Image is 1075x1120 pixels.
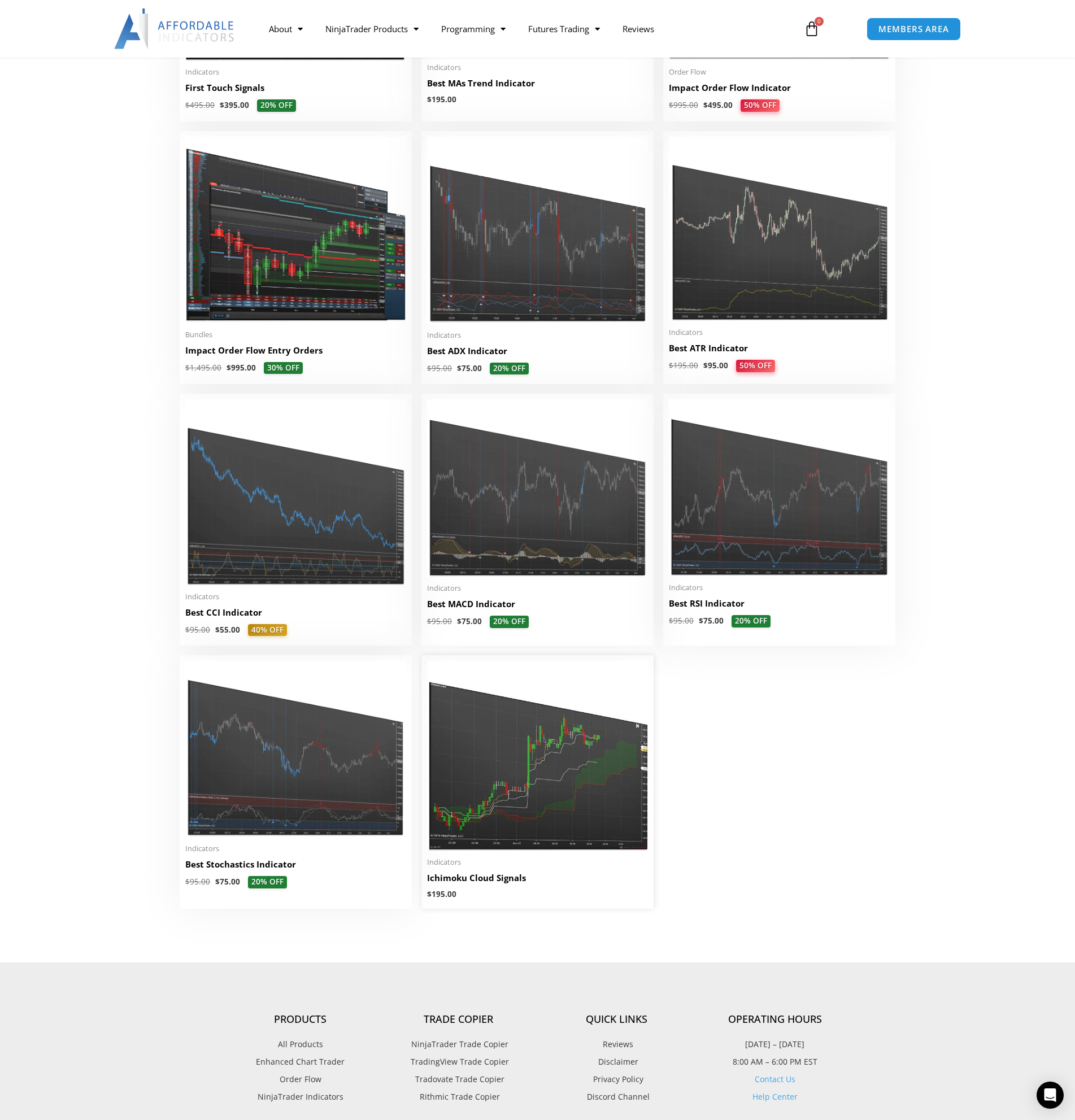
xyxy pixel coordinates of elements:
span: $ [669,100,673,110]
bdi: 995.00 [669,100,698,110]
span: All Products [278,1037,323,1052]
a: NinjaTrader Indicators [221,1090,380,1104]
a: Impact Order Flow Indicator [669,82,890,99]
nav: Menu [258,16,791,42]
span: Bundles [185,330,406,339]
span: $ [699,616,703,626]
span: $ [185,877,190,887]
span: Order Flow [669,67,890,77]
bdi: 95.00 [427,616,452,626]
a: Disclaimer [538,1054,696,1069]
a: NinjaTrader Trade Copier [380,1037,538,1052]
h4: Products [221,1013,380,1026]
bdi: 95.00 [427,363,452,373]
bdi: 1,495.00 [185,363,221,373]
h2: Best RSI Indicator [669,598,890,609]
a: Enhanced Chart Trader [221,1054,380,1069]
h2: Best MAs Trend Indicator [427,77,648,89]
a: Privacy Policy [538,1072,696,1087]
a: All Products [221,1037,380,1052]
span: NinjaTrader Indicators [258,1090,343,1104]
bdi: 195.00 [427,94,456,104]
bdi: 95.00 [669,616,694,626]
span: $ [703,360,708,371]
span: Indicators [185,592,406,602]
a: Discord Channel [538,1090,696,1104]
h2: Impact Order Flow Entry Orders [185,345,406,356]
bdi: 75.00 [215,877,240,887]
a: Reviews [538,1037,696,1052]
span: MEMBERS AREA [878,25,949,33]
a: Best RSI Indicator [669,598,890,615]
bdi: 495.00 [703,100,733,110]
a: Ichimoku Cloud Signals [427,872,648,890]
a: Help Center [752,1091,798,1102]
img: Best ATR Indicator [669,137,890,321]
span: Indicators [427,857,648,867]
span: 50% OFF [740,99,780,112]
span: Indicators [427,583,648,593]
span: $ [215,877,220,887]
span: $ [185,363,190,373]
img: Ichimuku [427,661,648,851]
bdi: 55.00 [215,625,240,635]
p: [DATE] – [DATE] [696,1037,854,1052]
bdi: 75.00 [457,363,482,373]
a: Best Stochastics Indicator [185,858,406,876]
bdi: 75.00 [457,616,482,626]
a: Best ADX Indicator [427,345,648,363]
span: Disclaimer [595,1054,638,1069]
bdi: 95.00 [703,360,728,371]
span: Rithmic Trade Copier [417,1090,500,1104]
h4: Trade Copier [380,1013,538,1026]
h2: Best Stochastics Indicator [185,858,406,870]
span: NinjaTrader Trade Copier [408,1037,508,1052]
img: Best CCI Indicator [185,399,406,585]
span: 20% OFF [490,363,529,375]
span: TradingView Trade Copier [408,1054,509,1069]
img: LogoAI | Affordable Indicators – NinjaTrader [114,8,236,49]
bdi: 95.00 [185,625,210,635]
span: Privacy Policy [590,1072,643,1087]
bdi: 95.00 [185,877,210,887]
h2: Best CCI Indicator [185,607,406,618]
bdi: 75.00 [699,616,724,626]
span: $ [457,616,462,626]
span: Reviews [600,1037,633,1052]
a: Impact Order Flow Entry Orders [185,345,406,362]
bdi: 195.00 [669,360,698,371]
span: Indicators [669,328,890,337]
span: $ [427,94,432,104]
span: Order Flow [280,1072,321,1087]
span: Discord Channel [584,1090,650,1104]
span: Indicators [427,330,648,340]
a: Tradovate Trade Copier [380,1072,538,1087]
a: First Touch Signals [185,82,406,99]
a: Reviews [611,16,665,42]
span: 20% OFF [248,876,287,888]
img: Best RSI Indicator [669,399,890,576]
bdi: 495.00 [185,100,215,110]
span: $ [669,360,673,371]
h2: Best ADX Indicator [427,345,648,357]
span: $ [215,625,220,635]
a: 0 [787,12,837,45]
span: 20% OFF [490,616,529,628]
span: Indicators [185,67,406,77]
p: 8:00 AM – 6:00 PM EST [696,1054,854,1069]
a: Best CCI Indicator [185,607,406,624]
a: NinjaTrader Products [314,16,430,42]
span: $ [220,100,224,110]
a: Futures Trading [517,16,611,42]
a: Programming [430,16,517,42]
img: Best MACD Indicator [427,399,648,577]
a: Best ATR Indicator [669,342,890,360]
span: 40% OFF [248,624,287,637]
span: $ [227,363,231,373]
span: 50% OFF [735,360,776,372]
span: Tradovate Trade Copier [412,1072,504,1087]
h2: Best MACD Indicator [427,598,648,610]
a: Rithmic Trade Copier [380,1090,538,1104]
img: Impact Order Flow Entry Orders [185,137,406,323]
span: 30% OFF [264,362,303,374]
